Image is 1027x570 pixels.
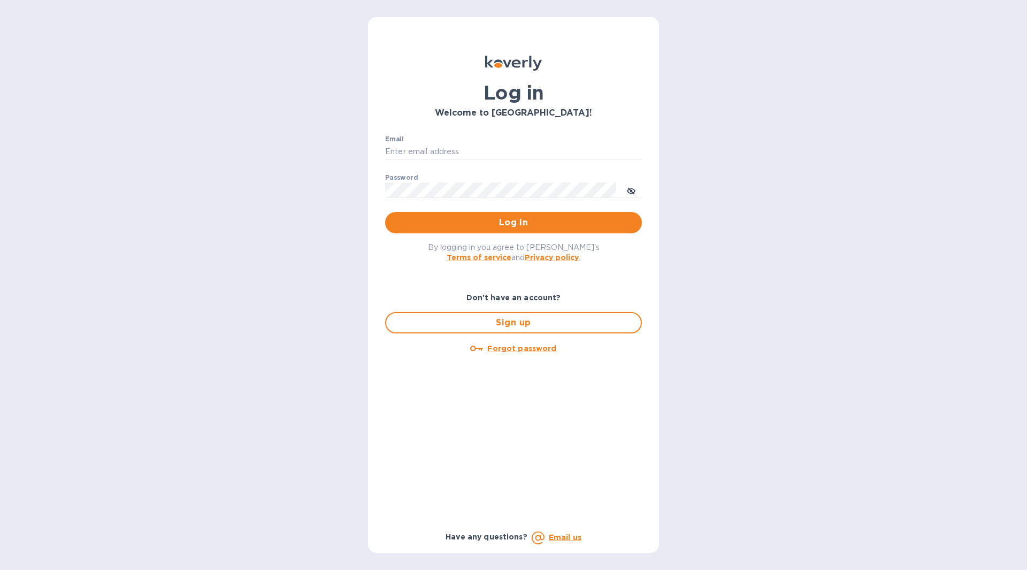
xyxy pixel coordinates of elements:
[385,136,404,142] label: Email
[485,56,542,71] img: Koverly
[620,179,642,201] button: toggle password visibility
[385,174,418,181] label: Password
[447,253,511,262] a: Terms of service
[385,144,642,160] input: Enter email address
[385,108,642,118] h3: Welcome to [GEOGRAPHIC_DATA]!
[428,243,600,262] span: By logging in you agree to [PERSON_NAME]'s and .
[466,293,561,302] b: Don't have an account?
[525,253,579,262] a: Privacy policy
[395,316,632,329] span: Sign up
[385,81,642,104] h1: Log in
[487,344,556,353] u: Forgot password
[385,312,642,333] button: Sign up
[385,212,642,233] button: Log in
[394,216,633,229] span: Log in
[446,533,527,541] b: Have any questions?
[549,533,581,542] a: Email us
